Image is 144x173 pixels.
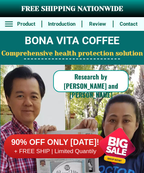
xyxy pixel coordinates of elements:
h6: Contact [117,20,140,28]
h6: Product [15,20,38,28]
h6: Review [86,20,109,28]
h6: + FREE SHIP | Limited Quantily [4,148,107,155]
h6: Introduction [46,20,78,28]
h6: 90% OFF ONLY [DATE]! [4,137,107,148]
h6: Research by [PERSON_NAME] and [PERSON_NAME] [53,72,129,99]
